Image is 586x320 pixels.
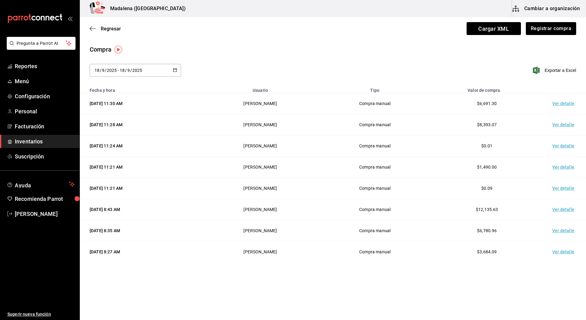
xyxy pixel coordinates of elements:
[15,210,75,218] span: [PERSON_NAME]
[319,241,431,263] td: Compra manual
[319,157,431,178] td: Compra manual
[105,5,186,12] h3: Madalena ([GEOGRAPHIC_DATA])
[15,137,75,146] span: Inventarios
[15,77,75,85] span: Menú
[543,178,586,199] td: Ver detalle
[118,68,119,73] span: -
[105,68,107,73] span: /
[7,311,75,318] span: Sugerir nueva función
[130,68,132,73] span: /
[7,37,76,50] button: Pregunta a Parrot AI
[477,165,497,170] span: $1,490.00
[319,178,431,199] td: Compra manual
[202,114,319,135] td: [PERSON_NAME]
[132,68,142,73] input: Year
[15,92,75,100] span: Configuración
[477,249,497,254] span: $3,684.09
[319,199,431,220] td: Compra manual
[94,68,100,73] input: Day
[543,135,586,157] td: Ver detalle
[202,220,319,241] td: [PERSON_NAME]
[543,157,586,178] td: Ver detalle
[80,84,202,93] th: Fecha y hora
[477,122,497,127] span: $8,393.07
[15,152,75,161] span: Suscripción
[107,68,117,73] input: Year
[15,122,75,131] span: Facturación
[476,207,498,212] span: $12,135.63
[543,199,586,220] td: Ver detalle
[90,249,194,255] div: [DATE] 8:27 AM
[15,195,75,203] span: Recomienda Parrot
[90,143,194,149] div: [DATE] 11:24 AM
[127,68,130,73] input: Month
[526,22,576,35] button: Registrar compra
[534,67,576,74] button: Exportar a Excel
[102,68,105,73] input: Month
[90,206,194,213] div: [DATE] 8:43 AM
[543,241,586,263] td: Ver detalle
[202,199,319,220] td: [PERSON_NAME]
[319,114,431,135] td: Compra manual
[431,84,543,93] th: Valor de compra
[202,93,319,114] td: [PERSON_NAME]
[90,45,111,54] div: Compra
[100,68,102,73] span: /
[119,68,125,73] input: Day
[543,114,586,135] td: Ver detalle
[90,185,194,191] div: [DATE] 11:21 AM
[319,220,431,241] td: Compra manual
[319,93,431,114] td: Compra manual
[90,228,194,234] div: [DATE] 8:35 AM
[319,84,431,93] th: Tipo
[543,93,586,114] td: Ver detalle
[202,178,319,199] td: [PERSON_NAME]
[543,220,586,241] td: Ver detalle
[15,62,75,70] span: Reportes
[477,228,497,233] span: $6,780.96
[319,135,431,157] td: Compra manual
[467,22,521,35] span: Cargar XML
[481,143,493,148] span: $0.01
[68,16,72,21] button: open_drawer_menu
[125,68,127,73] span: /
[202,135,319,157] td: [PERSON_NAME]
[202,157,319,178] td: [PERSON_NAME]
[477,101,497,106] span: $6,691.30
[90,122,194,128] div: [DATE] 11:28 AM
[90,164,194,170] div: [DATE] 11:21 AM
[4,45,76,51] a: Pregunta a Parrot AI
[17,40,66,47] span: Pregunta a Parrot AI
[90,100,194,107] div: [DATE] 11:30 AM
[15,107,75,115] span: Personal
[15,181,67,188] span: Ayuda
[202,241,319,263] td: [PERSON_NAME]
[90,26,121,32] button: Regresar
[114,46,122,53] img: Tooltip marker
[481,186,493,191] span: $0.09
[202,84,319,93] th: Usuario
[101,26,121,32] span: Regresar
